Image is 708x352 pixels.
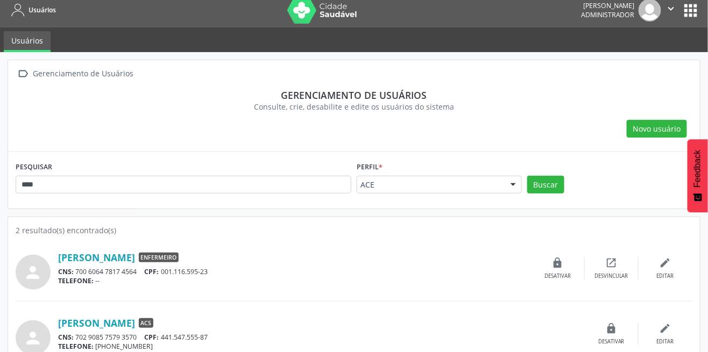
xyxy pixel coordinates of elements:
a: [PERSON_NAME] [58,317,135,329]
div: [PERSON_NAME] [581,1,635,10]
span: CNS: [58,333,74,342]
span: Novo usuário [633,123,681,134]
span: Enfermeiro [139,253,179,262]
i: person [24,263,43,282]
span: CNS: [58,267,74,276]
span: CPF: [145,333,159,342]
div: 2 resultado(s) encontrado(s) [16,225,692,236]
button: Buscar [527,176,564,194]
i:  [16,66,31,82]
i: edit [660,322,671,334]
span: Administrador [581,10,635,19]
button: Novo usuário [627,120,687,138]
div: 702 9085 7579 3570 441.547.555-87 [58,333,585,342]
div: Desativar [544,272,571,280]
a:  Gerenciamento de Usuários [16,66,136,82]
span: Feedback [693,150,703,188]
div: Desvincular [594,272,628,280]
i:  [665,3,677,15]
div: Gerenciamento de Usuários [31,66,136,82]
div: Consulte, crie, desabilite e edite os usuários do sistema [23,101,685,112]
a: Usuários [8,1,56,19]
span: Usuários [29,5,56,15]
span: ACE [360,179,500,190]
label: Perfil [357,159,383,176]
label: PESQUISAR [16,159,52,176]
a: Usuários [4,31,51,52]
button: apps [682,1,700,20]
i: edit [660,257,671,269]
button: Feedback - Mostrar pesquisa [688,139,708,212]
span: ACS [139,318,153,328]
span: TELEFONE: [58,342,94,351]
div: [PHONE_NUMBER] [58,342,585,351]
div: -- [58,276,531,285]
div: 700 6064 7817 4564 001.116.595-23 [58,267,531,276]
a: [PERSON_NAME] [58,252,135,263]
div: Gerenciamento de usuários [23,89,685,101]
span: CPF: [145,267,159,276]
i: lock [606,322,618,334]
div: Desativar [598,338,625,346]
span: TELEFONE: [58,276,94,285]
i: lock [552,257,564,269]
div: Editar [657,338,674,346]
i: open_in_new [606,257,618,269]
div: Editar [657,272,674,280]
